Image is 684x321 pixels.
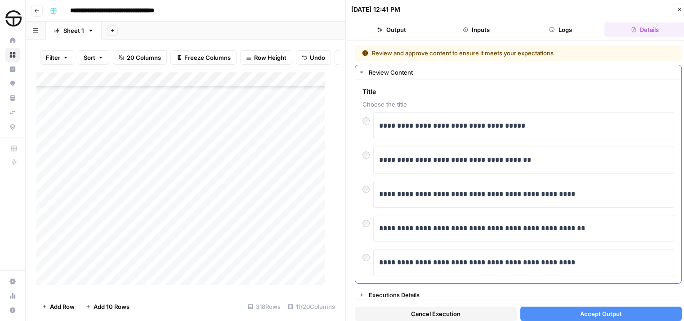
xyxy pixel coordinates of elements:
[362,100,674,109] span: Choose the title
[184,53,231,62] span: Freeze Columns
[355,288,681,302] button: Executions Details
[5,10,22,27] img: SimpleTire Logo
[94,302,130,311] span: Add 10 Rows
[254,53,286,62] span: Row Height
[369,68,676,77] div: Review Content
[436,22,517,37] button: Inputs
[113,50,167,65] button: 20 Columns
[520,307,682,321] button: Accept Output
[310,53,325,62] span: Undo
[284,299,339,314] div: 11/20 Columns
[36,299,80,314] button: Add Row
[351,5,400,14] div: [DATE] 12:41 PM
[5,289,20,303] a: Usage
[50,302,75,311] span: Add Row
[355,65,681,80] button: Review Content
[362,49,614,58] div: Review and approve content to ensure it meets your expectations
[5,91,20,105] a: Your Data
[46,53,60,62] span: Filter
[5,48,20,62] a: Browse
[46,22,102,40] a: Sheet 1
[520,22,601,37] button: Logs
[5,33,20,48] a: Home
[5,62,20,76] a: Insights
[355,80,681,283] div: Review Content
[5,76,20,91] a: Opportunities
[5,105,20,120] a: Syncs
[351,22,432,37] button: Output
[355,307,517,321] button: Cancel Execution
[296,50,331,65] button: Undo
[78,50,109,65] button: Sort
[84,53,95,62] span: Sort
[580,309,622,318] span: Accept Output
[369,290,676,299] div: Executions Details
[5,274,20,289] a: Settings
[5,7,20,30] button: Workspace: SimpleTire
[362,87,674,96] span: Title
[80,299,135,314] button: Add 10 Rows
[244,299,284,314] div: 318 Rows
[40,50,74,65] button: Filter
[170,50,237,65] button: Freeze Columns
[127,53,161,62] span: 20 Columns
[5,303,20,317] button: Help + Support
[411,309,460,318] span: Cancel Execution
[240,50,292,65] button: Row Height
[5,120,20,134] a: Data Library
[63,26,84,35] div: Sheet 1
